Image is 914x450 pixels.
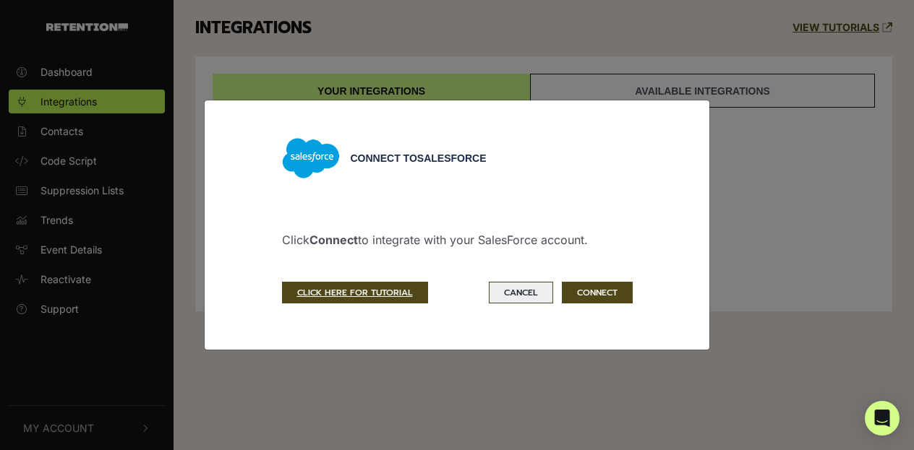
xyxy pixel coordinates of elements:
div: Connect to [351,151,633,166]
div: Open Intercom Messenger [865,401,900,436]
strong: Connect [309,233,358,247]
button: Cancel [489,282,553,303]
button: CONNECT [562,282,633,303]
span: SalesForce [417,152,487,164]
a: CLICK HERE FOR TUTORIAL [282,282,428,303]
img: SalesForce [282,130,340,186]
p: Click to integrate with your SalesForce account. [282,231,633,248]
